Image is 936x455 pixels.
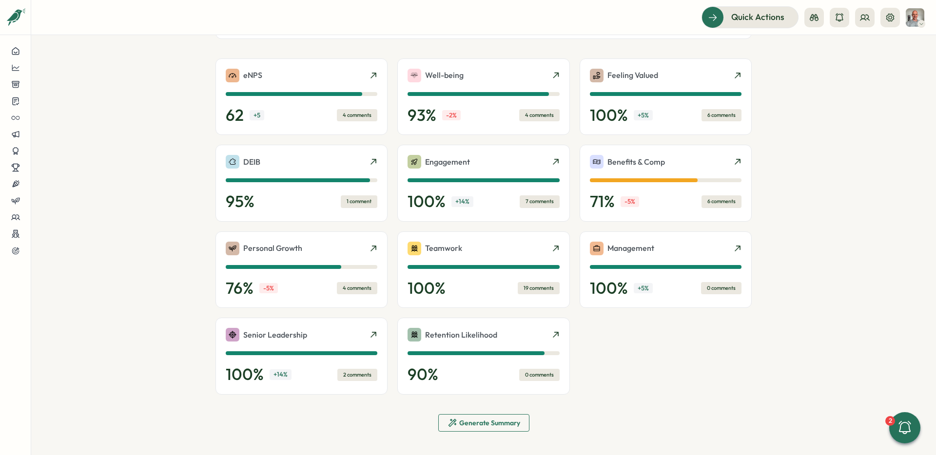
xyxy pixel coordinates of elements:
a: Benefits & Comp71%-5%6 comments [580,145,752,222]
p: 62 [226,106,244,125]
div: 6 comments [702,195,741,208]
p: Personal Growth [243,242,302,254]
button: Quick Actions [702,6,799,28]
a: Personal Growth76%-5%4 comments [215,231,388,308]
div: 2 comments [337,369,377,381]
p: Teamwork [425,242,462,254]
p: Benefits & Comp [607,156,665,168]
a: eNPS62+54 comments [215,58,388,135]
p: + 5 % [634,110,653,121]
p: 95 % [226,192,254,211]
p: eNPS [243,69,262,81]
div: 0 comments [701,282,741,294]
span: Quick Actions [731,11,784,23]
p: + 5 [250,110,264,121]
p: 100 % [408,192,446,211]
a: Management100%+5%0 comments [580,231,752,308]
p: -2 % [442,110,461,121]
div: 6 comments [702,109,741,121]
p: Retention Likelihood [425,329,497,341]
a: DEIB95%1 comment [215,145,388,222]
div: 7 comments [520,195,560,208]
span: Generate Summary [459,419,520,426]
a: Retention Likelihood90%0 comments [397,318,569,395]
p: -5 % [621,196,639,207]
p: Feeling Valued [607,69,658,81]
div: 2 [885,416,895,426]
p: Senior Leadership [243,329,307,341]
p: 100 % [590,279,628,298]
button: 2 [889,412,920,443]
div: 4 comments [519,109,560,121]
p: 93 % [408,106,436,125]
p: 100 % [408,279,446,298]
div: 0 comments [519,369,560,381]
p: Well-being [425,69,464,81]
a: Senior Leadership100%+14%2 comments [215,318,388,395]
p: Management [607,242,654,254]
p: + 14 % [270,369,292,380]
p: 71 % [590,192,615,211]
a: Teamwork100%19 comments [397,231,569,308]
a: Engagement100%+14%7 comments [397,145,569,222]
p: 100 % [590,106,628,125]
div: 4 comments [337,109,377,121]
a: Well-being93%-2%4 comments [397,58,569,135]
img: Philipp Eberhardt [906,8,924,27]
p: DEIB [243,156,260,168]
p: 76 % [226,279,253,298]
button: Generate Summary [438,414,529,432]
p: + 14 % [451,196,473,207]
div: 4 comments [337,282,377,294]
p: Engagement [425,156,470,168]
p: 100 % [226,365,264,384]
p: 90 % [408,365,438,384]
div: 1 comment [341,195,377,208]
a: Feeling Valued100%+5%6 comments [580,58,752,135]
div: 19 comments [518,282,560,294]
p: -5 % [259,283,278,294]
p: + 5 % [634,283,653,294]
